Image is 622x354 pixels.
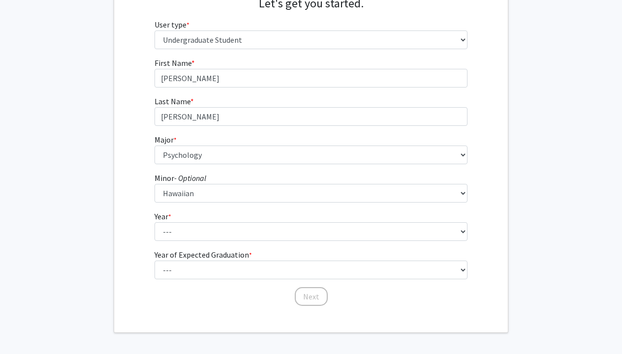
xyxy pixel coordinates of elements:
[155,172,206,184] label: Minor
[155,134,177,146] label: Major
[7,310,42,347] iframe: Chat
[155,19,189,30] label: User type
[174,173,206,183] i: - Optional
[295,287,328,306] button: Next
[155,210,171,222] label: Year
[155,96,190,106] span: Last Name
[155,58,191,68] span: First Name
[155,249,252,261] label: Year of Expected Graduation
